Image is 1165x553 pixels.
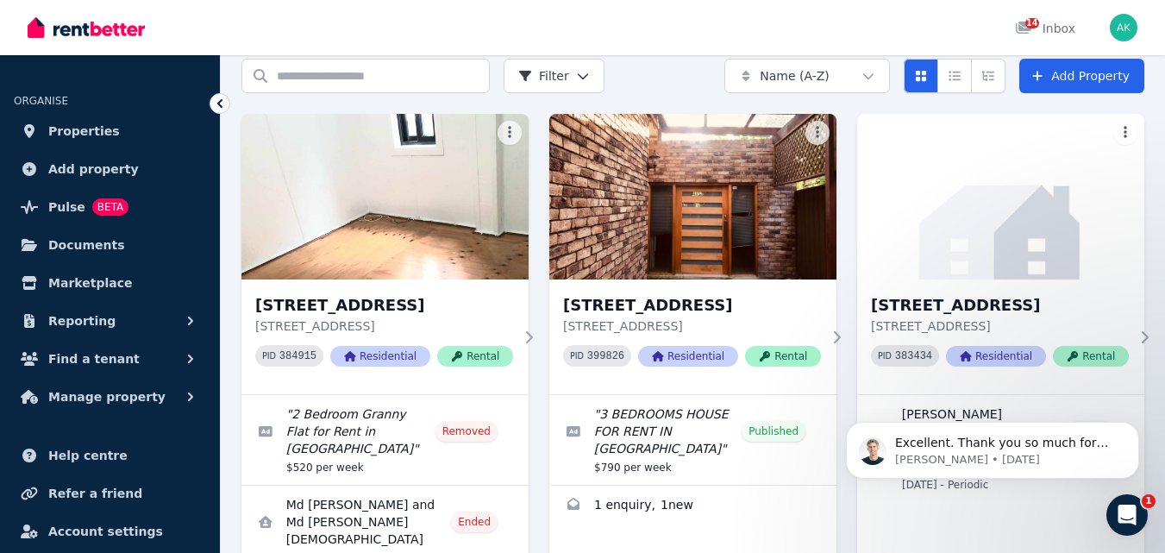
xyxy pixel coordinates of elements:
a: 16A Vivienne Ave, Lakemba[STREET_ADDRESS][STREET_ADDRESS]PID 399826ResidentialRental [549,114,836,394]
a: Help centre [14,438,206,473]
h3: [STREET_ADDRESS] [255,293,513,317]
span: 1 [1142,494,1156,508]
a: Refer a friend [14,476,206,511]
span: Rental [745,346,821,367]
span: Add property [48,159,139,179]
small: PID [570,351,584,361]
span: Manage property [48,386,166,407]
button: Expanded list view [971,59,1005,93]
code: 383434 [895,350,932,362]
button: Compact list view [937,59,972,93]
img: 2/29 Garrong Rd, Lakemba [241,114,529,280]
code: 399826 [587,350,624,362]
small: PID [262,351,276,361]
span: Residential [946,346,1046,367]
small: PID [878,351,892,361]
span: Residential [638,346,738,367]
span: Name (A-Z) [760,67,830,85]
span: BETA [92,198,128,216]
img: RentBetter [28,15,145,41]
code: 384915 [279,350,316,362]
a: Add property [14,152,206,186]
span: Residential [330,346,430,367]
span: Rental [1053,346,1129,367]
a: 27 Garrong Rd, Lakemba[STREET_ADDRESS][STREET_ADDRESS]PID 383434ResidentialRental [857,114,1144,394]
a: Documents [14,228,206,262]
span: ORGANISE [14,95,68,107]
button: More options [805,121,830,145]
button: Find a tenant [14,342,206,376]
a: PulseBETA [14,190,206,224]
button: Reporting [14,304,206,338]
span: Reporting [48,311,116,331]
iframe: Intercom live chat [1106,494,1148,536]
span: Refer a friend [48,483,142,504]
p: [STREET_ADDRESS] [563,317,821,335]
span: Properties [48,121,120,141]
iframe: Intercom notifications message [820,386,1165,506]
span: Help centre [48,445,128,466]
a: Edit listing: 2 Bedroom Granny Flat for Rent in Lakemba [241,395,529,485]
a: 2/29 Garrong Rd, Lakemba[STREET_ADDRESS][STREET_ADDRESS]PID 384915ResidentialRental [241,114,529,394]
img: 27 Garrong Rd, Lakemba [857,114,1144,280]
button: Card view [904,59,938,93]
img: Azad Kalam [1110,14,1137,41]
div: View options [904,59,1005,93]
a: Add Property [1019,59,1144,93]
button: Name (A-Z) [724,59,890,93]
button: More options [498,121,522,145]
button: More options [1113,121,1137,145]
h3: [STREET_ADDRESS] [563,293,821,317]
button: Manage property [14,380,206,414]
button: Filter [504,59,604,93]
a: Properties [14,114,206,148]
span: Filter [518,67,569,85]
p: [STREET_ADDRESS] [255,317,513,335]
span: Pulse [48,197,85,217]
div: Inbox [1015,20,1075,37]
a: Edit listing: 3 BEDROOMS HOUSE FOR RENT IN LAKEMBA [549,395,836,485]
a: Account settings [14,514,206,549]
img: 16A Vivienne Ave, Lakemba [549,114,836,280]
span: Find a tenant [48,349,140,369]
span: 14 [1025,18,1039,28]
p: [STREET_ADDRESS] [871,317,1129,335]
a: Marketplace [14,266,206,300]
span: Rental [437,346,513,367]
a: Enquiries for 16A Vivienne Ave, Lakemba [549,486,836,527]
span: Account settings [48,521,163,542]
h3: [STREET_ADDRESS] [871,293,1129,317]
span: Marketplace [48,273,132,293]
span: Documents [48,235,125,255]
